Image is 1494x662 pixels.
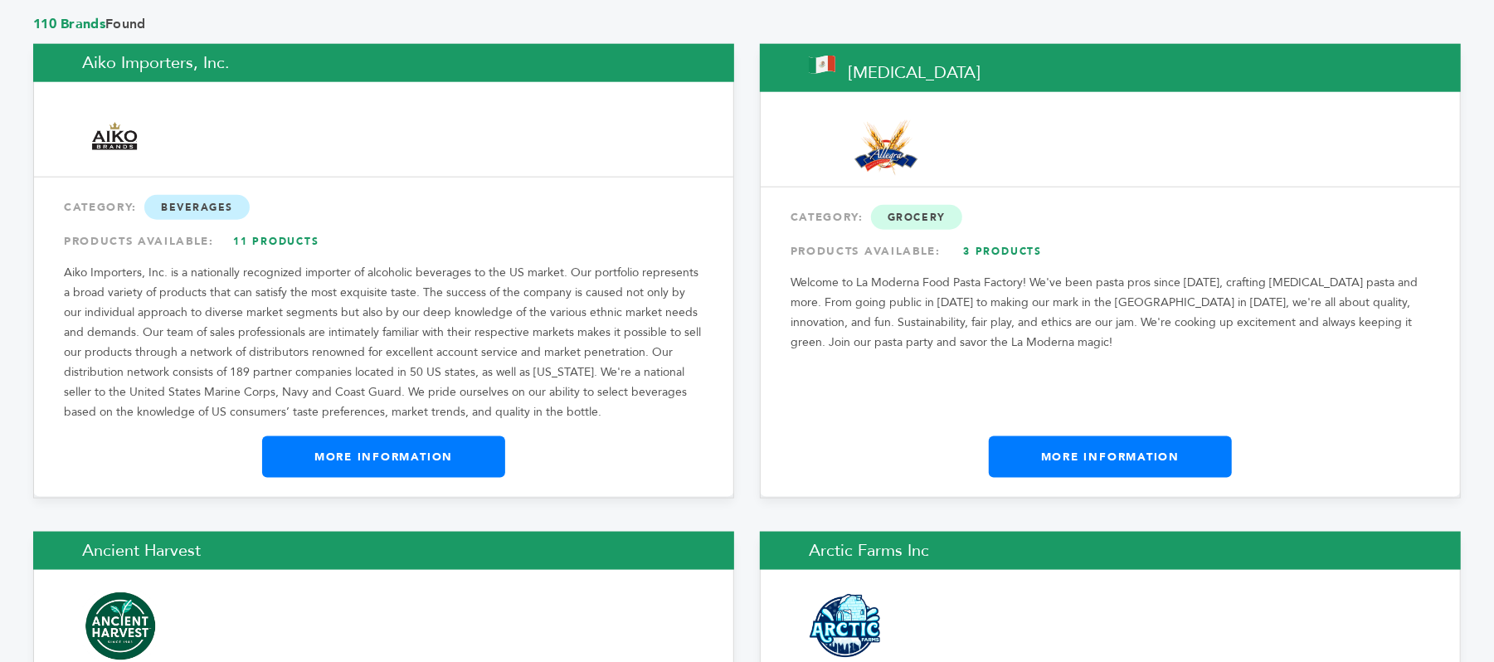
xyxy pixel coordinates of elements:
span: Beverages [144,195,250,220]
a: More Information [262,436,505,478]
img: Ancient Harvest [83,591,157,661]
span: 110 Brands [33,15,105,33]
p: Welcome to La Moderna Food Pasta Factory! We've been pasta pros since [DATE], crafting [MEDICAL_D... [791,273,1430,353]
img: Arctic Farms Inc [810,591,880,661]
img: This brand is from Mexico (MX) [809,56,835,74]
a: More Information [989,436,1232,478]
div: PRODUCTS AVAILABLE: [64,226,703,256]
h2: Aiko Importers, Inc. [33,44,734,82]
span: Grocery [871,205,962,230]
span: Found [33,15,1461,33]
h2: Arctic Farms Inc [760,532,1461,570]
div: CATEGORY: [64,192,703,222]
p: Aiko Importers, Inc. is a nationally recognized importer of alcoholic beverages to the US market.... [64,263,703,422]
a: 3 Products [945,236,1061,266]
h2: [MEDICAL_DATA] [760,44,1461,92]
h2: Ancient Harvest [33,532,734,570]
img: Allegra [810,120,963,177]
a: 11 Products [218,226,334,256]
div: PRODUCTS AVAILABLE: [791,236,1430,266]
div: CATEGORY: [791,202,1430,232]
img: Aiko Importers, Inc. [83,103,147,173]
